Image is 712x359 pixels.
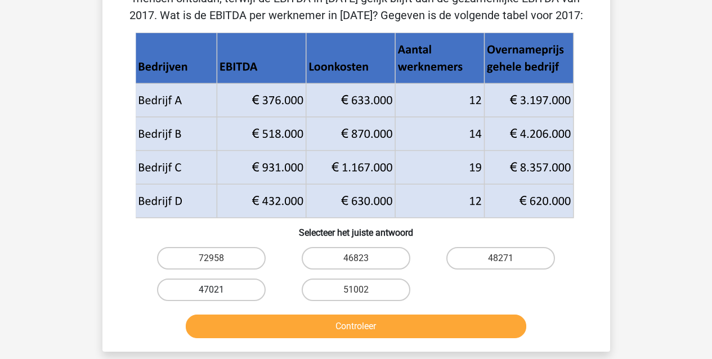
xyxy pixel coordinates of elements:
[157,247,266,270] label: 72958
[446,247,555,270] label: 48271
[302,247,410,270] label: 46823
[186,315,526,338] button: Controleer
[302,279,410,301] label: 51002
[120,218,592,238] h6: Selecteer het juiste antwoord
[157,279,266,301] label: 47021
